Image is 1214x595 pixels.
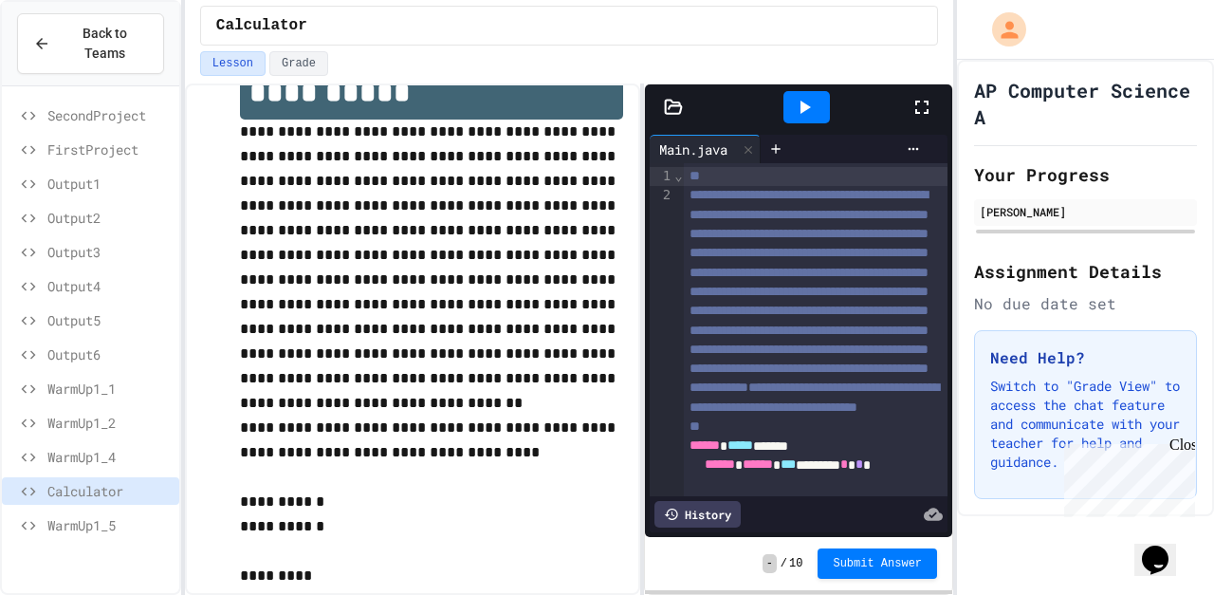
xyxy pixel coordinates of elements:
[269,51,328,76] button: Grade
[17,13,164,74] button: Back to Teams
[47,481,172,501] span: Calculator
[974,77,1197,130] h1: AP Computer Science A
[1057,437,1195,517] iframe: chat widget
[974,258,1197,285] h2: Assignment Details
[763,554,777,573] span: -
[990,377,1181,472] p: Switch to "Grade View" to access the chat feature and communicate with your teacher for help and ...
[650,167,673,186] div: 1
[47,242,172,262] span: Output3
[47,413,172,433] span: WarmUp1_2
[47,379,172,399] span: WarmUp1_1
[818,549,937,579] button: Submit Answer
[789,556,802,571] span: 10
[47,105,172,125] span: SecondProject
[200,51,266,76] button: Lesson
[1134,519,1195,576] iframe: chat widget
[47,344,172,364] span: Output6
[833,556,922,571] span: Submit Answer
[654,501,741,528] div: History
[47,310,172,330] span: Output5
[8,8,131,121] div: Chat with us now!Close
[974,292,1197,315] div: No due date set
[47,139,172,159] span: FirstProject
[47,276,172,296] span: Output4
[216,14,307,37] span: Calculator
[650,186,673,559] div: 2
[972,8,1031,51] div: My Account
[47,174,172,194] span: Output1
[62,24,148,64] span: Back to Teams
[650,139,737,159] div: Main.java
[781,556,787,571] span: /
[47,208,172,228] span: Output2
[980,203,1191,220] div: [PERSON_NAME]
[974,161,1197,188] h2: Your Progress
[47,447,172,467] span: WarmUp1_4
[47,515,172,535] span: WarmUp1_5
[990,346,1181,369] h3: Need Help?
[673,168,683,183] span: Fold line
[650,135,761,163] div: Main.java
